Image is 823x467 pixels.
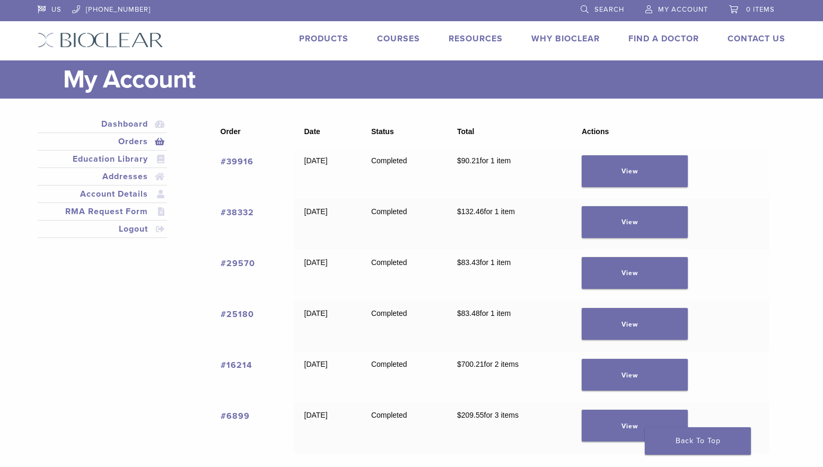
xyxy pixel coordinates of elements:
a: View order 38332 [582,206,688,238]
a: View order 25180 [582,308,688,340]
a: Contact Us [728,33,785,44]
nav: Account pages [38,116,167,251]
img: Bioclear [38,32,163,48]
a: View order number 29570 [221,258,255,269]
span: Actions [582,127,609,136]
span: My Account [658,5,708,14]
a: View order 39916 [582,155,688,187]
time: [DATE] [304,156,328,165]
span: $ [457,156,461,165]
span: Order [221,127,241,136]
time: [DATE] [304,258,328,267]
span: 83.43 [457,258,480,267]
a: Find A Doctor [628,33,699,44]
span: $ [457,207,461,216]
span: Status [371,127,394,136]
a: View order 6899 [582,410,688,442]
a: Dashboard [40,118,165,130]
span: Total [457,127,474,136]
span: 700.21 [457,360,484,368]
td: for 2 items [446,351,571,402]
a: View order 16214 [582,359,688,391]
a: View order number 39916 [221,156,253,167]
a: Resources [449,33,503,44]
td: for 1 item [446,301,571,351]
td: for 1 item [446,250,571,301]
span: Search [594,5,624,14]
a: Logout [40,223,165,235]
span: $ [457,309,461,318]
span: 83.48 [457,309,480,318]
span: 0 items [746,5,775,14]
span: Date [304,127,320,136]
a: Addresses [40,170,165,183]
span: 132.46 [457,207,484,216]
td: Completed [361,250,446,301]
a: Account Details [40,188,165,200]
span: $ [457,360,461,368]
a: Products [299,33,348,44]
a: RMA Request Form [40,205,165,218]
a: View order number 16214 [221,360,252,371]
a: View order number 25180 [221,309,254,320]
a: Education Library [40,153,165,165]
td: for 3 items [446,402,571,453]
span: 209.55 [457,411,484,419]
h1: My Account [63,60,785,99]
td: Completed [361,402,446,453]
td: for 1 item [446,199,571,250]
a: Why Bioclear [531,33,600,44]
time: [DATE] [304,309,328,318]
a: Courses [377,33,420,44]
td: Completed [361,148,446,199]
td: Completed [361,199,446,250]
td: for 1 item [446,148,571,199]
time: [DATE] [304,411,328,419]
a: View order number 6899 [221,411,250,421]
time: [DATE] [304,207,328,216]
a: View order 29570 [582,257,688,289]
span: $ [457,411,461,419]
time: [DATE] [304,360,328,368]
td: Completed [361,351,446,402]
a: Orders [40,135,165,148]
td: Completed [361,301,446,351]
span: $ [457,258,461,267]
a: View order number 38332 [221,207,254,218]
a: Back To Top [645,427,751,455]
span: 90.21 [457,156,480,165]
